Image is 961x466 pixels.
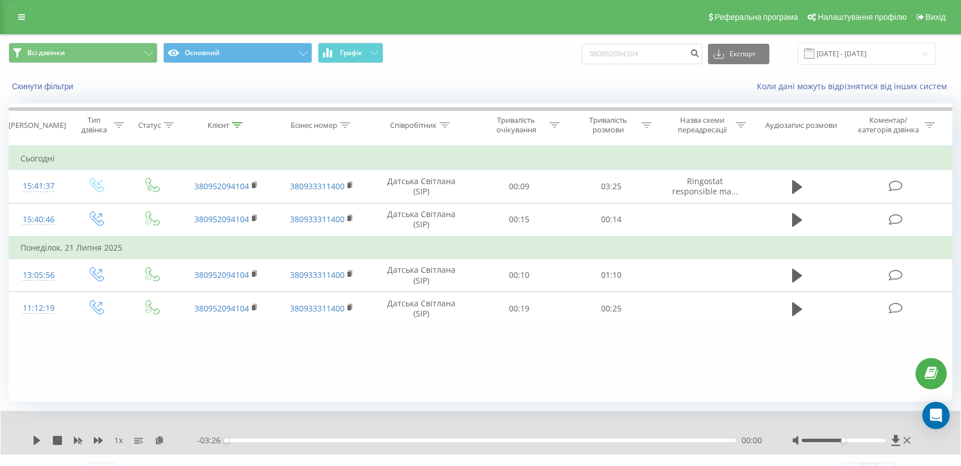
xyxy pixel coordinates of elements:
[9,120,66,130] div: [PERSON_NAME]
[291,120,337,130] div: Бізнес номер
[582,44,702,64] input: Пошук за номером
[818,13,906,22] span: Налаштування профілю
[855,115,922,135] div: Коментар/категорія дзвінка
[194,269,249,280] a: 380952094104
[224,438,229,443] div: Accessibility label
[163,43,312,63] button: Основний
[290,269,345,280] a: 380933311400
[340,49,362,57] span: Графік
[486,115,546,135] div: Тривалість очікування
[194,181,249,192] a: 380952094104
[9,236,952,259] td: Понеділок, 21 Липня 2025
[765,120,837,130] div: Аудіозапис розмови
[290,303,345,314] a: 380933311400
[370,203,473,236] td: Датська Світлана (SIP)
[565,170,657,203] td: 03:25
[197,435,226,446] span: - 03:26
[473,170,565,203] td: 00:09
[27,48,65,57] span: Всі дзвінки
[194,303,249,314] a: 380952094104
[318,43,383,63] button: Графік
[578,115,639,135] div: Тривалість розмови
[370,170,473,203] td: Датська Світлана (SIP)
[708,44,769,64] button: Експорт
[672,115,733,135] div: Назва схеми переадресації
[138,120,161,130] div: Статус
[208,120,229,130] div: Клієнт
[757,81,952,91] a: Коли дані можуть відрізнятися вiд інших систем
[473,292,565,325] td: 00:19
[9,43,158,63] button: Всі дзвінки
[565,259,657,292] td: 01:10
[194,214,249,224] a: 380952094104
[9,81,79,91] button: Скинути фільтри
[473,203,565,236] td: 00:15
[565,203,657,236] td: 00:14
[565,292,657,325] td: 00:25
[370,259,473,292] td: Датська Світлана (SIP)
[290,181,345,192] a: 380933311400
[20,175,56,197] div: 15:41:37
[390,120,437,130] div: Співробітник
[926,13,946,22] span: Вихід
[672,176,738,197] span: Ringostat responsible ma...
[742,435,762,446] span: 00:00
[20,209,56,231] div: 15:40:46
[20,264,56,286] div: 13:05:56
[370,292,473,325] td: Датська Світлана (SIP)
[922,402,950,429] div: Open Intercom Messenger
[78,115,111,135] div: Тип дзвінка
[9,147,952,170] td: Сьогодні
[473,259,565,292] td: 00:10
[715,13,798,22] span: Реферальна програма
[20,297,56,319] div: 11:12:19
[114,435,123,446] span: 1 x
[841,438,846,443] div: Accessibility label
[290,214,345,224] a: 380933311400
